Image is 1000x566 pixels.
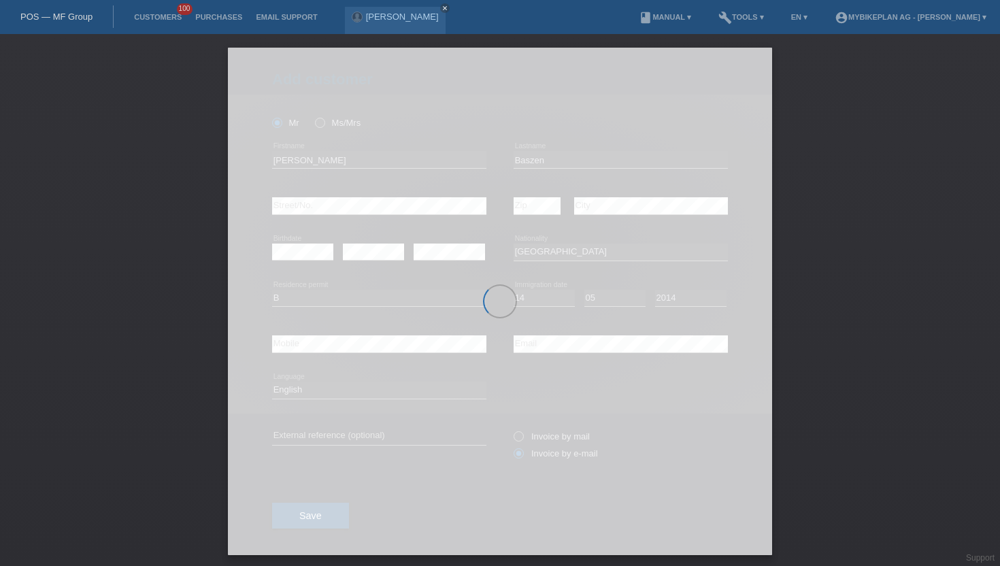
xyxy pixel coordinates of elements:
[441,5,448,12] i: close
[828,13,993,21] a: account_circleMybikeplan AG - [PERSON_NAME] ▾
[632,13,698,21] a: bookManual ▾
[966,553,995,563] a: Support
[784,13,814,21] a: EN ▾
[718,11,732,24] i: build
[188,13,249,21] a: Purchases
[835,11,848,24] i: account_circle
[639,11,652,24] i: book
[249,13,324,21] a: Email Support
[177,3,193,15] span: 100
[127,13,188,21] a: Customers
[440,3,450,13] a: close
[712,13,771,21] a: buildTools ▾
[20,12,93,22] a: POS — MF Group
[366,12,439,22] a: [PERSON_NAME]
